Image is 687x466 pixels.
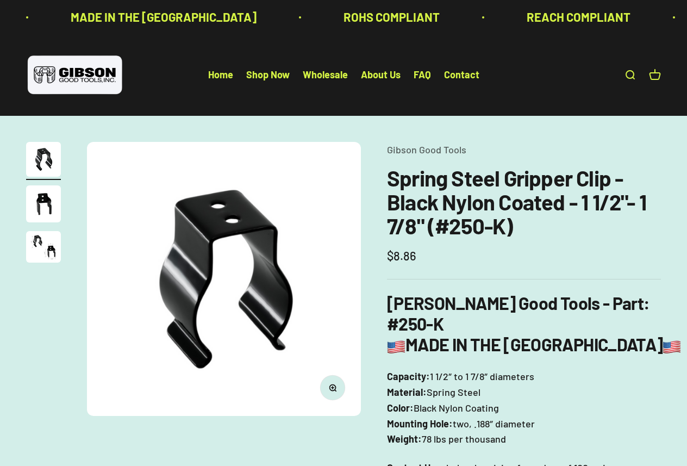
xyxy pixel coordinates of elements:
[303,69,348,81] a: Wholesale
[387,144,466,156] a: Gibson Good Tools
[387,293,650,334] b: [PERSON_NAME] Good Tools - Part: #250-K
[422,431,506,447] span: 78 lbs per thousand
[87,142,361,416] img: Gripper clip, made & shipped from the USA!
[26,185,61,222] img: close up of a spring steel gripper clip, tool clip, durable, secure holding, Excellent corrosion ...
[26,185,61,226] button: Go to item 2
[414,400,499,416] span: Black Nylon Coating
[387,166,661,238] h1: Spring Steel Gripper Clip - Black Nylon Coated - 1 1/2"- 1 7/8" (#250-K)
[387,370,430,382] b: Capacity:
[387,433,422,445] b: Weight:
[427,384,480,400] span: Spring Steel
[387,418,453,430] b: Mounting Hole:
[387,402,414,414] b: Color:
[387,386,427,398] b: Material:
[26,231,61,266] button: Go to item 3
[525,8,629,27] p: REACH COMPLIANT
[361,69,401,81] a: About Us
[453,416,535,432] span: two, .188″ diameter
[26,142,61,177] img: Gripper clip, made & shipped from the USA!
[69,8,255,27] p: MADE IN THE [GEOGRAPHIC_DATA]
[208,69,233,81] a: Home
[342,8,438,27] p: ROHS COMPLIANT
[26,142,61,180] button: Go to item 1
[246,69,290,81] a: Shop Now
[430,369,534,384] span: 1 1/2″ to 1 7/8″ diameters
[387,334,681,355] b: MADE IN THE [GEOGRAPHIC_DATA]
[26,231,61,263] img: close up of a spring steel gripper clip, tool clip, durable, secure holding, Excellent corrosion ...
[414,69,431,81] a: FAQ
[387,246,416,265] sale-price: $8.86
[444,69,479,81] a: Contact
